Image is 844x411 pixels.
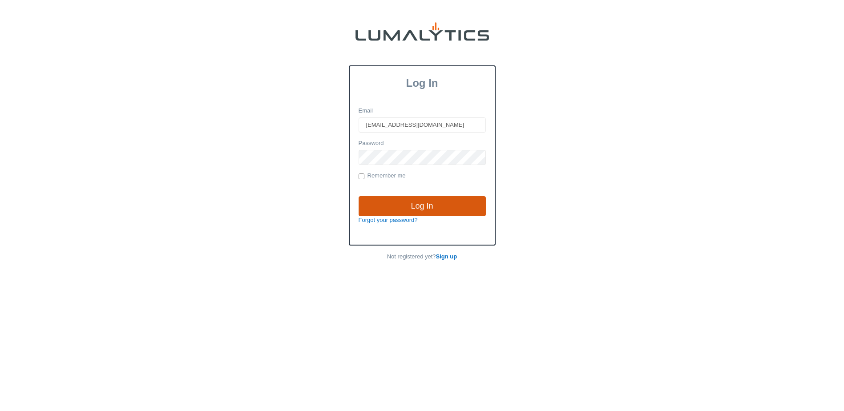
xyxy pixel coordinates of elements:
input: Email [359,117,486,133]
h3: Log In [350,77,495,89]
input: Remember me [359,173,364,179]
input: Log In [359,196,486,217]
img: lumalytics-black-e9b537c871f77d9ce8d3a6940f85695cd68c596e3f819dc492052d1098752254.png [355,22,489,41]
a: Forgot your password? [359,217,418,223]
label: Email [359,107,373,115]
label: Password [359,139,384,148]
p: Not registered yet? [349,253,496,261]
label: Remember me [359,172,406,181]
a: Sign up [436,253,457,260]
